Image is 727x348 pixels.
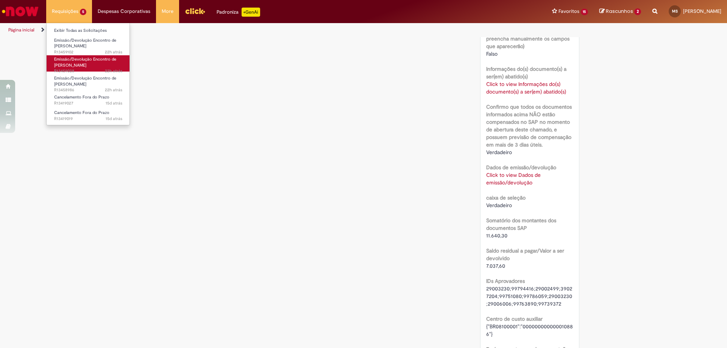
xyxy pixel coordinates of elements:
b: Centro de custo auxiliar [486,315,543,322]
a: Rascunhos [599,8,641,15]
a: Página inicial [8,27,34,33]
b: caixa de seleção [486,194,526,201]
span: Emissão/Devolução Encontro de [PERSON_NAME] [54,37,116,49]
span: 15 [581,9,588,15]
span: 5 [80,9,86,15]
span: 15d atrás [106,116,122,122]
b: Não consegui encontrar meu fornecedor (marque esta opção e preencha manualmente os campos que apa... [486,20,569,50]
img: click_logo_yellow_360x200.png [185,5,205,17]
p: +GenAi [242,8,260,17]
span: 22h atrás [105,68,122,74]
img: ServiceNow [1,4,40,19]
span: Favoritos [559,8,579,15]
a: Aberto R13458986 : Emissão/Devolução Encontro de Contas Fornecedor [47,74,130,91]
time: 28/08/2025 16:07:35 [105,87,122,93]
ul: Trilhas de página [6,23,479,37]
ul: Requisições [46,23,130,125]
span: 15d atrás [106,100,122,106]
time: 14/08/2025 17:43:14 [106,116,122,122]
span: More [162,8,173,15]
a: Click to view Informações do(s) documento(s) a ser(em) abatido(s) [486,81,566,95]
b: Somatório dos montantes dos documentos SAP [486,217,556,231]
span: 11.640,30 [486,232,507,239]
span: Cancelamento Fora do Prazo [54,94,109,100]
time: 14/08/2025 17:44:28 [106,100,122,106]
span: R13419019 [54,116,122,122]
span: Requisições [52,8,78,15]
span: R13458986 [54,87,122,93]
time: 28/08/2025 16:12:50 [105,68,122,74]
a: Aberto R13419019 : Cancelamento Fora do Prazo [47,109,130,123]
span: R13459102 [54,49,122,55]
span: 22h atrás [105,49,122,55]
span: Emissão/Devolução Encontro de [PERSON_NAME] [54,56,116,68]
span: MS [672,9,678,14]
span: [PERSON_NAME] [683,8,721,14]
span: {"BR08100001":"000000000000010886"} [486,323,573,337]
span: 2 [634,8,641,15]
b: Saldo residual a pagar/Valor a ser devolvido [486,247,564,262]
b: IDs Aprovadores [486,278,525,284]
span: 22h atrás [105,87,122,93]
a: Exibir Todas as Solicitações [47,27,130,35]
span: Emissão/Devolução Encontro de [PERSON_NAME] [54,75,116,87]
span: Cancelamento Fora do Prazo [54,110,109,115]
span: Rascunhos [606,8,633,15]
span: Despesas Corporativas [98,8,150,15]
span: R13419027 [54,100,122,106]
span: Falso [486,50,498,57]
span: Verdadeiro [486,149,512,156]
b: Dados de emissão/devolução [486,164,556,171]
a: Aberto R13419027 : Cancelamento Fora do Prazo [47,93,130,107]
span: Verdadeiro [486,202,512,209]
span: 29003230;99794416;29002499;39027204;99751080;99786059;29003230;29006006;99763890;99739372 [486,285,572,307]
b: Informações do(s) documento(s) a ser(em) abatido(s) [486,66,566,80]
span: 7.037,60 [486,262,505,269]
div: Padroniza [217,8,260,17]
a: Aberto R13459102 : Emissão/Devolução Encontro de Contas Fornecedor [47,36,130,53]
a: Click to view Dados de emissão/devolução [486,172,541,186]
a: Aberto R13459028 : Emissão/Devolução Encontro de Contas Fornecedor [47,55,130,72]
span: R13459028 [54,68,122,74]
b: Confirmo que todos os documentos informados acima NÃO estão compensados no SAP no momento de aber... [486,103,572,148]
